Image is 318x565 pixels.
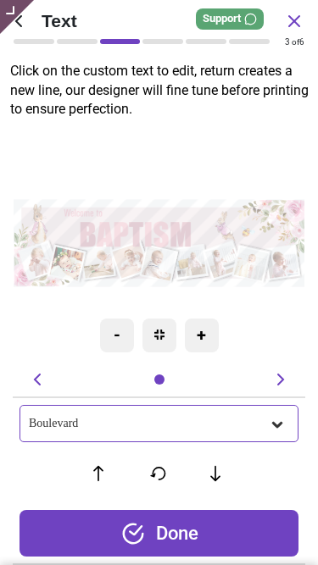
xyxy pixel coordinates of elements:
span: Text [42,8,284,33]
div: of 6 [285,36,304,48]
img: recenter [154,330,165,340]
span: 3 [285,37,290,47]
div: - [100,319,134,352]
p: Click on the custom text to edit, return creates a new line, our designer will fine tune before p... [10,62,318,119]
div: Done [20,510,298,557]
div: Boulevard [29,417,269,431]
div: + [185,319,219,352]
div: Support [196,8,264,30]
